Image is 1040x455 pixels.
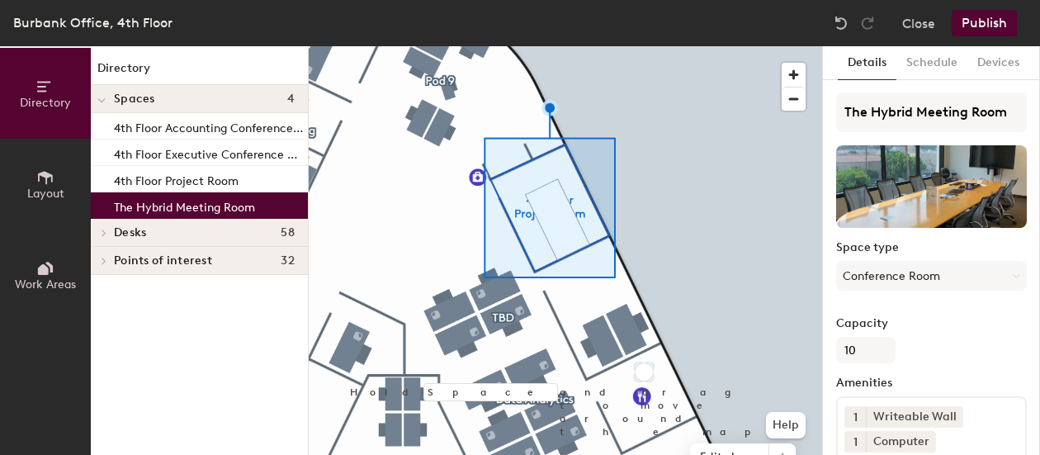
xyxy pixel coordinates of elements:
[281,226,295,239] span: 58
[20,96,71,110] span: Directory
[967,46,1029,80] button: Devices
[114,226,146,239] span: Desks
[844,431,866,453] button: 1
[836,261,1027,291] button: Conference Room
[952,10,1017,36] button: Publish
[836,241,1027,254] label: Space type
[836,145,1027,228] img: The space named The Hybrid Meeting Room
[902,10,935,36] button: Close
[13,12,173,33] div: Burbank Office, 4th Floor
[281,254,295,268] span: 32
[114,196,255,215] p: The Hybrid Meeting Room
[114,169,239,188] p: 4th Floor Project Room
[114,92,155,106] span: Spaces
[91,59,308,85] h1: Directory
[853,434,858,451] span: 1
[836,317,1027,330] label: Capacity
[287,92,295,106] span: 4
[859,15,876,31] img: Redo
[836,377,1027,390] label: Amenities
[27,187,64,201] span: Layout
[866,406,963,428] div: Writeable Wall
[114,143,305,162] p: 4th Floor Executive Conference Room
[114,254,212,268] span: Points of interest
[853,409,858,426] span: 1
[766,412,806,438] button: Help
[838,46,896,80] button: Details
[833,15,849,31] img: Undo
[866,431,936,453] div: Computer
[15,277,76,291] span: Work Areas
[114,116,305,135] p: 4th Floor Accounting Conference Room
[896,46,967,80] button: Schedule
[844,406,866,428] button: 1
